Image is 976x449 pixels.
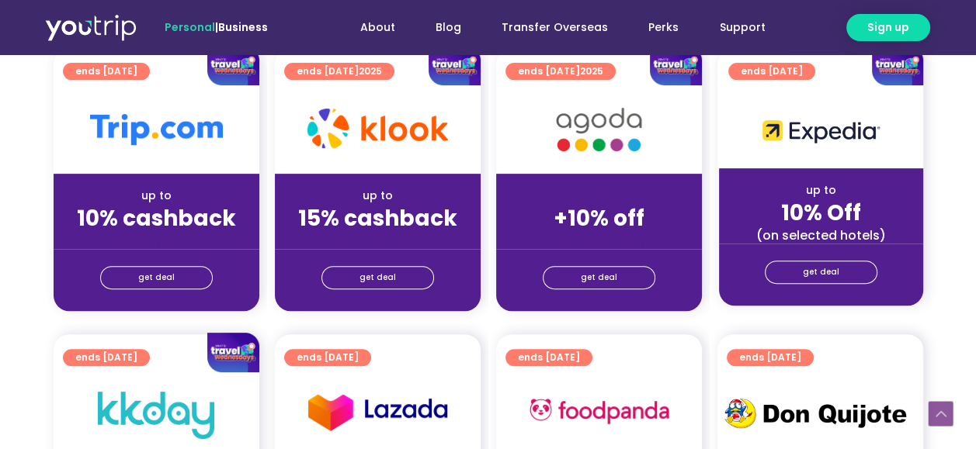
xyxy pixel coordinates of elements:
[781,198,861,228] strong: 10% Off
[321,266,434,289] a: get deal
[727,349,814,366] a: ends [DATE]
[581,267,617,288] span: get deal
[77,203,236,233] strong: 10% cashback
[359,267,396,288] span: get deal
[509,233,689,249] div: (for stays only)
[731,182,911,199] div: up to
[310,13,785,42] nav: Menu
[218,19,268,35] a: Business
[699,13,785,42] a: Support
[731,227,911,243] div: (on selected hotels)
[518,349,580,366] span: ends [DATE]
[585,188,613,203] span: up to
[287,233,468,249] div: (for stays only)
[165,19,215,35] span: Personal
[505,349,592,366] a: ends [DATE]
[846,14,930,41] a: Sign up
[100,266,213,289] a: get deal
[543,266,655,289] a: get deal
[66,188,247,204] div: up to
[554,203,644,233] strong: +10% off
[298,203,457,233] strong: 15% cashback
[628,13,699,42] a: Perks
[867,19,909,36] span: Sign up
[739,349,801,366] span: ends [DATE]
[297,349,359,366] span: ends [DATE]
[165,19,268,35] span: |
[481,13,628,42] a: Transfer Overseas
[415,13,481,42] a: Blog
[765,261,877,284] a: get deal
[803,261,839,283] span: get deal
[287,188,468,204] div: up to
[138,267,175,288] span: get deal
[340,13,415,42] a: About
[66,233,247,249] div: (for stays only)
[284,349,371,366] a: ends [DATE]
